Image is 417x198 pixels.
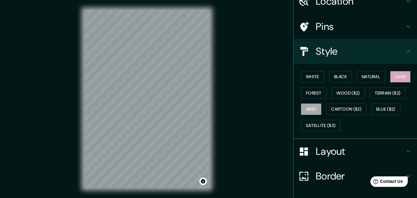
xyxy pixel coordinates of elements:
[294,39,417,64] div: Style
[329,71,352,82] button: Black
[371,103,400,115] button: Blue ($2)
[316,170,405,182] h4: Border
[294,139,417,164] div: Layout
[294,14,417,39] div: Pins
[301,71,324,82] button: White
[294,164,417,188] div: Border
[301,103,321,115] button: Grey
[199,178,207,185] button: Toggle attribution
[332,87,365,99] button: Wood ($2)
[362,174,410,191] iframe: Help widget launcher
[390,71,411,82] button: Love
[316,45,405,57] h4: Style
[370,87,406,99] button: Terrain ($2)
[357,71,385,82] button: Natural
[301,120,340,131] button: Satellite ($3)
[301,87,327,99] button: Forest
[316,145,405,158] h4: Layout
[84,10,210,188] canvas: Map
[326,103,366,115] button: Cartoon ($2)
[316,20,405,33] h4: Pins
